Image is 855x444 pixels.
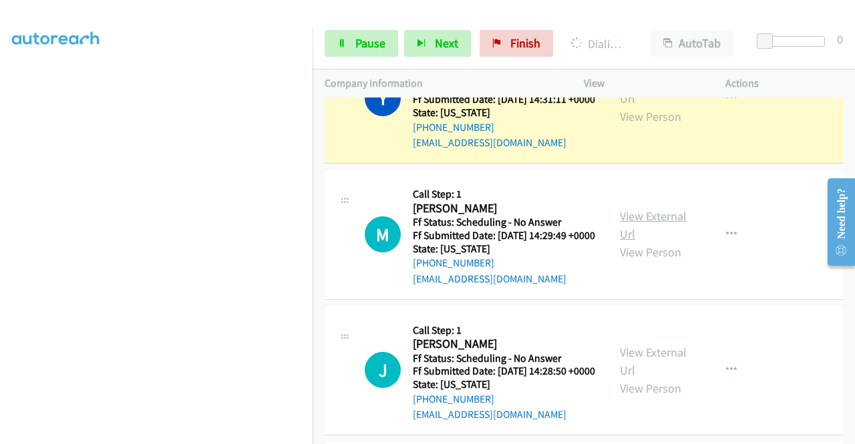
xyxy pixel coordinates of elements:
h5: State: [US_STATE] [413,378,595,391]
p: Company Information [325,75,560,91]
p: Actions [725,75,843,91]
h5: Ff Submitted Date: [DATE] 14:29:49 +0000 [413,229,595,242]
a: View Person [620,381,681,396]
span: Finish [510,35,540,51]
a: [EMAIL_ADDRESS][DOMAIN_NAME] [413,136,566,149]
a: [PHONE_NUMBER] [413,393,494,405]
a: View External Url [620,208,687,242]
h5: Ff Submitted Date: [DATE] 14:31:11 +0000 [413,93,595,106]
h1: Y [365,80,401,116]
h5: Ff Submitted Date: [DATE] 14:28:50 +0000 [413,365,595,378]
div: 0 [837,30,843,48]
div: Delay between calls (in seconds) [763,36,825,47]
h5: Ff Status: Scheduling - No Answer [413,352,595,365]
a: [EMAIL_ADDRESS][DOMAIN_NAME] [413,408,566,421]
div: The call is yet to be attempted [365,352,401,388]
span: Next [435,35,458,51]
div: The call is yet to be attempted [365,216,401,252]
a: [EMAIL_ADDRESS][DOMAIN_NAME] [413,272,566,285]
h5: State: [US_STATE] [413,242,595,256]
button: AutoTab [651,30,733,57]
a: Finish [480,30,553,57]
h1: J [365,352,401,388]
h2: [PERSON_NAME] [413,337,591,352]
p: Dialing [PERSON_NAME] [571,35,627,53]
a: View Person [620,109,681,124]
h2: [PERSON_NAME] [413,201,591,216]
a: View External Url [620,73,687,106]
button: Next [404,30,471,57]
h5: Call Step: 1 [413,188,595,201]
a: Pause [325,30,398,57]
h1: M [365,216,401,252]
a: View Person [620,244,681,260]
span: Pause [355,35,385,51]
iframe: Resource Center [817,169,855,275]
a: [PHONE_NUMBER] [413,256,494,269]
p: View [584,75,701,91]
a: [PHONE_NUMBER] [413,121,494,134]
h5: State: [US_STATE] [413,106,595,120]
h5: Ff Status: Scheduling - No Answer [413,216,595,229]
h5: Call Step: 1 [413,324,595,337]
a: View External Url [620,345,687,378]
